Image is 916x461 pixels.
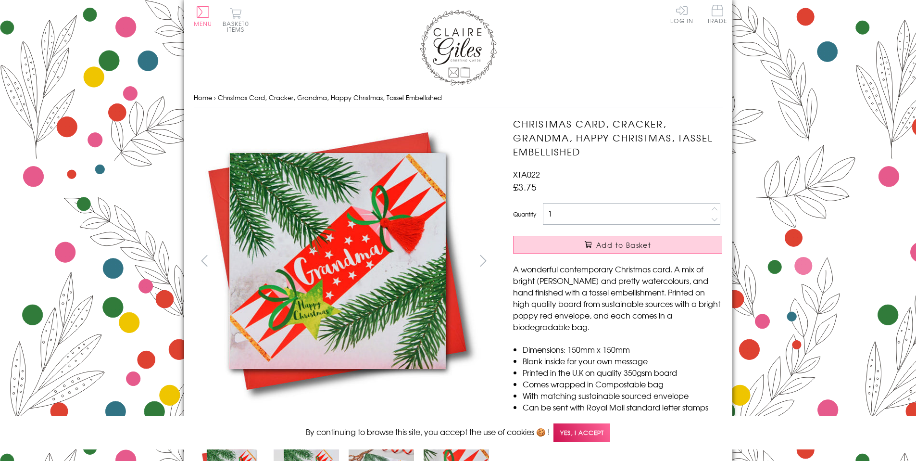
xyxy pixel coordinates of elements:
[707,5,728,26] a: Trade
[223,8,249,32] button: Basket0 items
[194,250,215,271] button: prev
[194,19,213,28] span: Menu
[523,390,722,401] li: With matching sustainable sourced envelope
[214,93,216,102] span: ›
[523,355,722,367] li: Blank inside for your own message
[194,93,212,102] a: Home
[193,117,482,405] img: Christmas Card, Cracker, Grandma, Happy Christmas, Tassel Embellished
[218,93,442,102] span: Christmas Card, Cracker, Grandma, Happy Christmas, Tassel Embellished
[707,5,728,24] span: Trade
[513,168,540,180] span: XTA022
[670,5,693,24] a: Log In
[513,210,536,218] label: Quantity
[194,88,723,108] nav: breadcrumbs
[513,180,537,193] span: £3.75
[227,19,249,34] span: 0 items
[553,423,610,442] span: Yes, I accept
[194,6,213,26] button: Menu
[523,367,722,378] li: Printed in the U.K on quality 350gsm board
[513,236,722,254] button: Add to Basket
[494,117,782,406] img: Christmas Card, Cracker, Grandma, Happy Christmas, Tassel Embellished
[472,250,494,271] button: next
[596,240,651,250] span: Add to Basket
[513,263,722,333] p: A wonderful contemporary Christmas card. A mix of bright [PERSON_NAME] and pretty watercolours, a...
[523,378,722,390] li: Comes wrapped in Compostable bag
[523,344,722,355] li: Dimensions: 150mm x 150mm
[523,401,722,413] li: Can be sent with Royal Mail standard letter stamps
[513,117,722,158] h1: Christmas Card, Cracker, Grandma, Happy Christmas, Tassel Embellished
[420,10,497,86] img: Claire Giles Greetings Cards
